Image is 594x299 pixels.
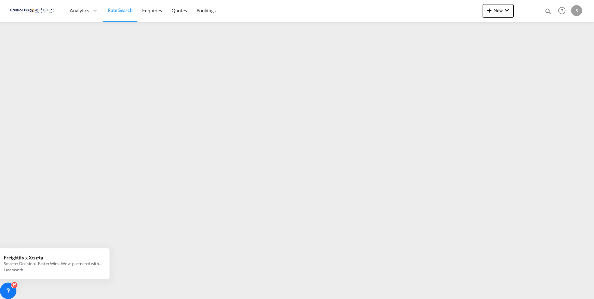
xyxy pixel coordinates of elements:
span: Bookings [197,8,216,13]
button: icon-plus 400-fgNewicon-chevron-down [483,4,514,18]
md-icon: icon-plus 400-fg [485,6,494,14]
span: Rate Search [108,7,133,13]
md-icon: icon-chevron-down [503,6,511,14]
div: icon-magnify [544,8,552,18]
img: c67187802a5a11ec94275b5db69a26e6.png [10,3,56,18]
div: S [571,5,582,16]
span: Enquiries [142,8,162,13]
span: Help [556,5,568,16]
span: Quotes [172,8,187,13]
md-icon: icon-magnify [544,8,552,15]
span: Analytics [70,7,89,14]
span: New [485,8,511,13]
div: Help [556,5,571,17]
